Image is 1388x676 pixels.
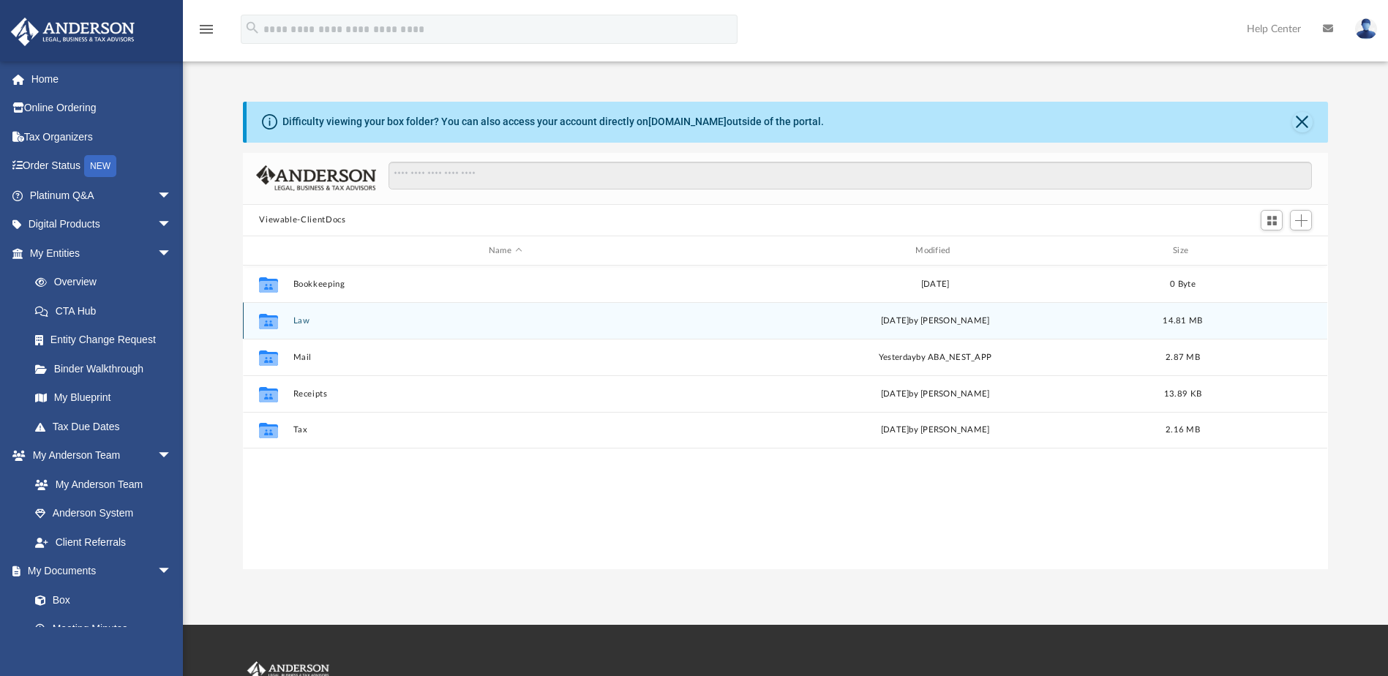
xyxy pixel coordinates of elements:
[20,527,187,557] a: Client Referrals
[724,351,1147,364] div: by ABA_NEST_APP
[20,412,194,441] a: Tax Due Dates
[20,383,187,413] a: My Blueprint
[282,114,824,129] div: Difficulty viewing your box folder? You can also access your account directly on outside of the p...
[10,210,194,239] a: Digital Productsarrow_drop_down
[244,20,260,36] i: search
[20,268,194,297] a: Overview
[157,557,187,587] span: arrow_drop_down
[1261,210,1283,230] button: Switch to Grid View
[20,354,194,383] a: Binder Walkthrough
[10,151,194,181] a: Order StatusNEW
[20,615,187,644] a: Meeting Minutes
[10,94,194,123] a: Online Ordering
[648,116,727,127] a: [DOMAIN_NAME]
[293,426,717,435] button: Tax
[1163,317,1203,325] span: 14.81 MB
[157,210,187,240] span: arrow_drop_down
[250,244,286,258] div: id
[10,122,194,151] a: Tax Organizers
[1290,210,1312,230] button: Add
[20,326,194,355] a: Entity Change Request
[1292,112,1313,132] button: Close
[293,353,717,362] button: Mail
[1164,390,1201,398] span: 13.89 KB
[10,441,187,470] a: My Anderson Teamarrow_drop_down
[20,499,187,528] a: Anderson System
[157,181,187,211] span: arrow_drop_down
[293,279,717,289] button: Bookkeeping
[293,244,717,258] div: Name
[20,470,179,499] a: My Anderson Team
[84,155,116,177] div: NEW
[724,278,1147,291] div: [DATE]
[1219,244,1321,258] div: id
[157,239,187,268] span: arrow_drop_down
[724,424,1147,437] div: [DATE] by [PERSON_NAME]
[10,181,194,210] a: Platinum Q&Aarrow_drop_down
[293,389,717,399] button: Receipts
[198,20,215,38] i: menu
[389,162,1312,189] input: Search files and folders
[157,441,187,471] span: arrow_drop_down
[198,28,215,38] a: menu
[879,353,916,361] span: yesterday
[7,18,139,46] img: Anderson Advisors Platinum Portal
[20,585,179,615] a: Box
[10,557,187,586] a: My Documentsarrow_drop_down
[1154,244,1212,258] div: Size
[724,388,1147,401] div: [DATE] by [PERSON_NAME]
[259,214,345,227] button: Viewable-ClientDocs
[243,266,1327,568] div: grid
[723,244,1147,258] div: Modified
[10,64,194,94] a: Home
[10,239,194,268] a: My Entitiesarrow_drop_down
[1166,353,1200,361] span: 2.87 MB
[1166,427,1200,435] span: 2.16 MB
[724,315,1147,328] div: [DATE] by [PERSON_NAME]
[20,296,194,326] a: CTA Hub
[1355,18,1377,40] img: User Pic
[293,316,717,326] button: Law
[1171,280,1196,288] span: 0 Byte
